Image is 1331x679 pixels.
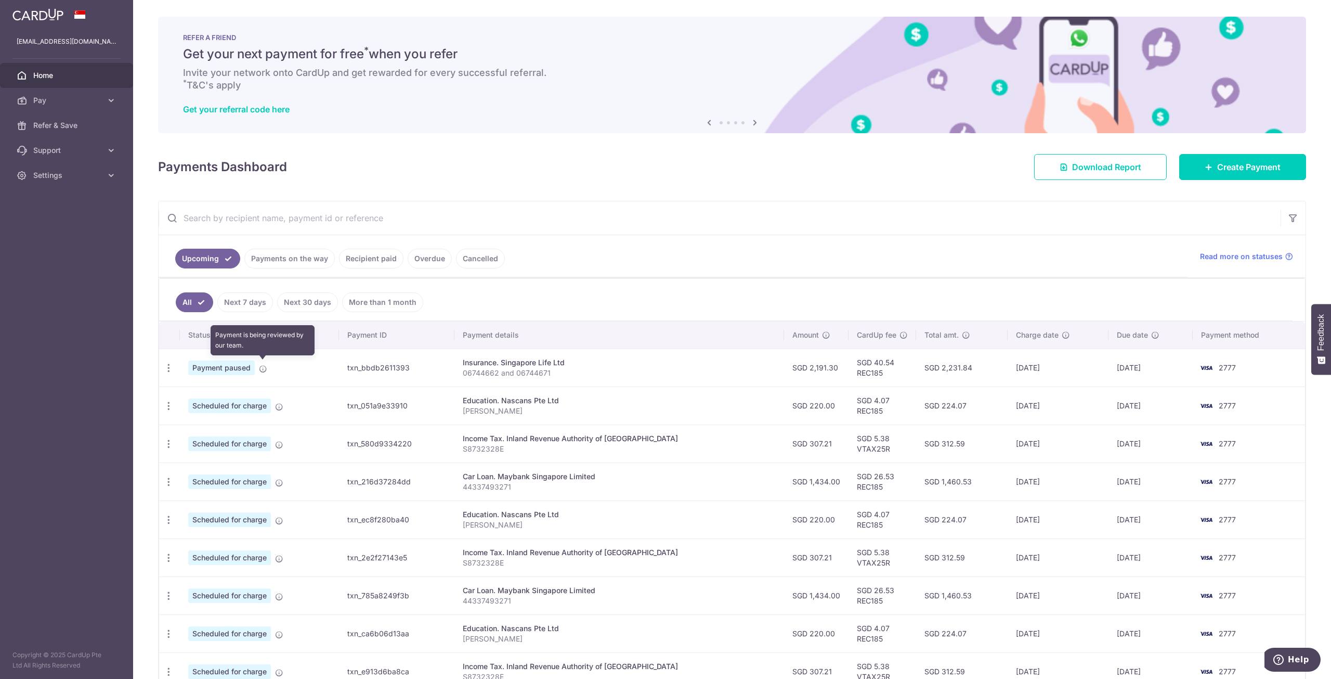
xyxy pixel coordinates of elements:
[916,387,1008,425] td: SGD 224.07
[1008,539,1108,576] td: [DATE]
[188,550,271,565] span: Scheduled for charge
[916,576,1008,614] td: SGD 1,460.53
[33,145,102,156] span: Support
[463,661,776,672] div: Income Tax. Inland Revenue Authority of [GEOGRAPHIC_DATA]
[408,249,452,268] a: Overdue
[1008,463,1108,501] td: [DATE]
[188,437,271,451] span: Scheduled for charge
[1108,501,1193,539] td: [DATE]
[339,349,454,387] td: txn_bbdb2611393
[1108,614,1193,652] td: [DATE]
[211,325,315,355] div: Payment is being reviewed by our team.
[463,509,776,520] div: Education. Nascans Pte Ltd
[1196,438,1217,450] img: Bank Card
[217,292,273,312] a: Next 7 days
[188,399,271,413] span: Scheduled for charge
[1034,154,1167,180] a: Download Report
[1117,330,1148,340] span: Due date
[1008,425,1108,463] td: [DATE]
[849,539,916,576] td: SGD 5.38 VTAX25R
[1008,349,1108,387] td: [DATE]
[33,70,102,81] span: Home
[784,463,849,501] td: SGD 1,434.00
[916,463,1008,501] td: SGD 1,460.53
[463,433,776,444] div: Income Tax. Inland Revenue Authority of [GEOGRAPHIC_DATA]
[339,463,454,501] td: txn_216d37284dd
[792,330,819,340] span: Amount
[463,547,776,558] div: Income Tax. Inland Revenue Authority of [GEOGRAPHIC_DATA]
[849,387,916,425] td: SGD 4.07 REC185
[916,349,1008,387] td: SGD 2,231.84
[1316,314,1326,351] span: Feedback
[339,249,403,268] a: Recipient paid
[463,482,776,492] p: 44337493271
[916,425,1008,463] td: SGD 312.59
[1196,362,1217,374] img: Bank Card
[339,322,454,349] th: Payment ID
[1193,322,1305,349] th: Payment method
[463,634,776,644] p: [PERSON_NAME]
[463,520,776,530] p: [PERSON_NAME]
[463,395,776,406] div: Education. Nascans Pte Ltd
[456,249,505,268] a: Cancelled
[339,614,454,652] td: txn_ca6b06d13aa
[183,33,1281,42] p: REFER A FRIEND
[1008,501,1108,539] td: [DATE]
[188,664,271,679] span: Scheduled for charge
[1219,401,1236,410] span: 2777
[339,501,454,539] td: txn_ec8f280ba40
[1008,387,1108,425] td: [DATE]
[1008,614,1108,652] td: [DATE]
[1311,304,1331,375] button: Feedback - Show survey
[183,46,1281,62] h5: Get your next payment for free when you refer
[454,322,784,349] th: Payment details
[784,614,849,652] td: SGD 220.00
[1219,515,1236,524] span: 2777
[1219,477,1236,486] span: 2777
[188,361,255,375] span: Payment paused
[463,406,776,416] p: [PERSON_NAME]
[1108,349,1193,387] td: [DATE]
[339,425,454,463] td: txn_580d9334220
[1196,627,1217,640] img: Bank Card
[463,368,776,378] p: 06744662 and 06744671
[188,588,271,603] span: Scheduled for charge
[463,357,776,368] div: Insurance. Singapore Life Ltd
[339,576,454,614] td: txn_785a8249f3b
[1179,154,1306,180] a: Create Payment
[916,614,1008,652] td: SGD 224.07
[784,539,849,576] td: SGD 307.21
[463,596,776,606] p: 44337493271
[849,425,916,463] td: SGD 5.38 VTAX25R
[188,513,271,527] span: Scheduled for charge
[1108,576,1193,614] td: [DATE]
[1016,330,1059,340] span: Charge date
[916,539,1008,576] td: SGD 312.59
[1108,425,1193,463] td: [DATE]
[924,330,959,340] span: Total amt.
[463,585,776,596] div: Car Loan. Maybank Singapore Limited
[784,387,849,425] td: SGD 220.00
[463,471,776,482] div: Car Loan. Maybank Singapore Limited
[1196,590,1217,602] img: Bank Card
[33,120,102,131] span: Refer & Save
[12,8,63,21] img: CardUp
[183,67,1281,92] h6: Invite your network onto CardUp and get rewarded for every successful referral. T&C's apply
[1108,387,1193,425] td: [DATE]
[849,501,916,539] td: SGD 4.07 REC185
[1219,629,1236,638] span: 2777
[784,425,849,463] td: SGD 307.21
[1196,476,1217,488] img: Bank Card
[1108,539,1193,576] td: [DATE]
[463,444,776,454] p: S8732328E
[857,330,896,340] span: CardUp fee
[277,292,338,312] a: Next 30 days
[188,626,271,641] span: Scheduled for charge
[1219,591,1236,600] span: 2777
[1196,665,1217,678] img: Bank Card
[1219,667,1236,676] span: 2777
[342,292,423,312] a: More than 1 month
[463,558,776,568] p: S8732328E
[1217,161,1281,173] span: Create Payment
[1108,463,1193,501] td: [DATE]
